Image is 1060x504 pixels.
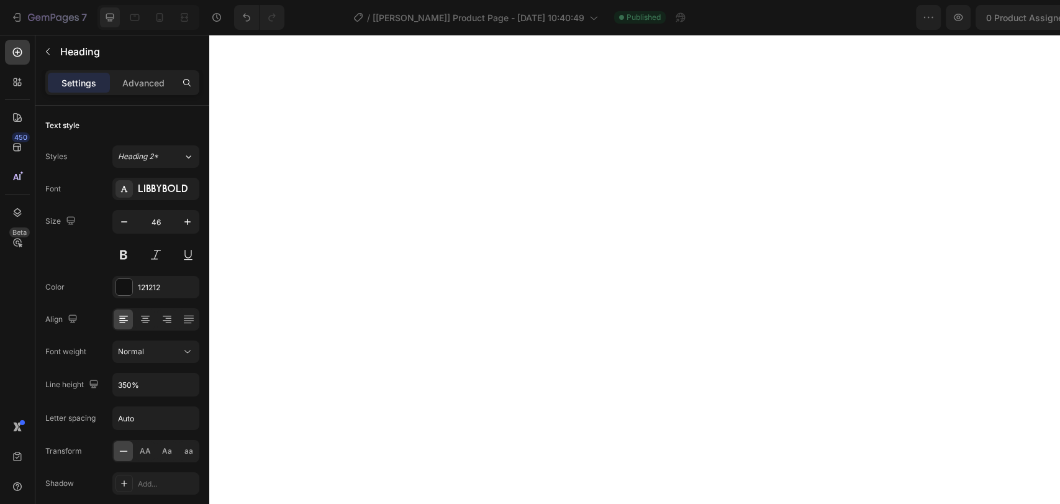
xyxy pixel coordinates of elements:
div: 121212 [138,282,196,293]
div: Undo/Redo [234,5,284,30]
div: 450 [12,132,30,142]
div: Font [45,183,61,195]
button: 0 product assigned [805,5,926,30]
p: Advanced [122,76,165,89]
span: [[PERSON_NAME]] Product Page - [DATE] 10:40:49 [373,11,584,24]
span: Published [627,12,661,23]
div: Line height [45,377,101,393]
span: AA [140,446,151,457]
div: Add... [138,479,196,490]
div: Align [45,311,80,328]
iframe: To enrich screen reader interactions, please activate Accessibility in Grammarly extension settings [209,35,1060,504]
span: / [367,11,370,24]
div: Styles [45,151,67,162]
div: LibbyBold [138,184,196,195]
p: 7 [81,10,87,25]
span: Aa [162,446,172,457]
div: Letter spacing [45,413,96,424]
span: 0 product assigned [816,11,899,24]
div: Color [45,282,65,293]
button: Normal [112,341,199,363]
div: Publish [988,11,1019,24]
p: Settings [61,76,96,89]
div: Shadow [45,478,74,489]
div: Font weight [45,346,86,357]
span: Normal [118,347,144,356]
button: Save [931,5,972,30]
span: Save [942,12,963,23]
button: Heading 2* [112,145,199,168]
button: Publish [977,5,1030,30]
button: 7 [5,5,93,30]
span: aa [184,446,193,457]
input: Auto [113,373,199,396]
input: Auto [113,407,199,429]
div: Transform [45,446,82,457]
div: Size [45,213,78,230]
div: Text style [45,120,79,131]
span: Heading 2* [118,151,158,162]
div: Beta [9,227,30,237]
p: Heading [60,44,194,59]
